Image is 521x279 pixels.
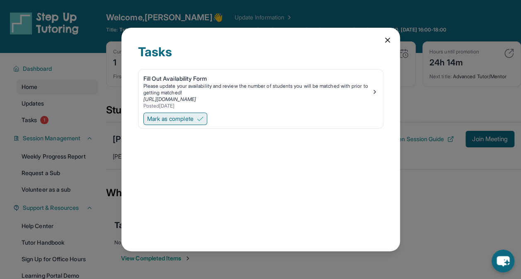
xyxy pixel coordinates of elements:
div: Please update your availability and review the number of students you will be matched with prior ... [143,83,371,96]
span: Mark as complete [147,115,194,123]
a: Fill Out Availability FormPlease update your availability and review the number of students you w... [138,70,383,111]
img: Mark as complete [197,115,204,122]
button: chat-button [492,250,514,272]
button: Mark as complete [143,113,207,125]
div: Posted [DATE] [143,103,371,109]
div: Tasks [138,44,383,69]
div: Fill Out Availability Form [143,75,371,83]
a: [URL][DOMAIN_NAME] [143,96,196,102]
